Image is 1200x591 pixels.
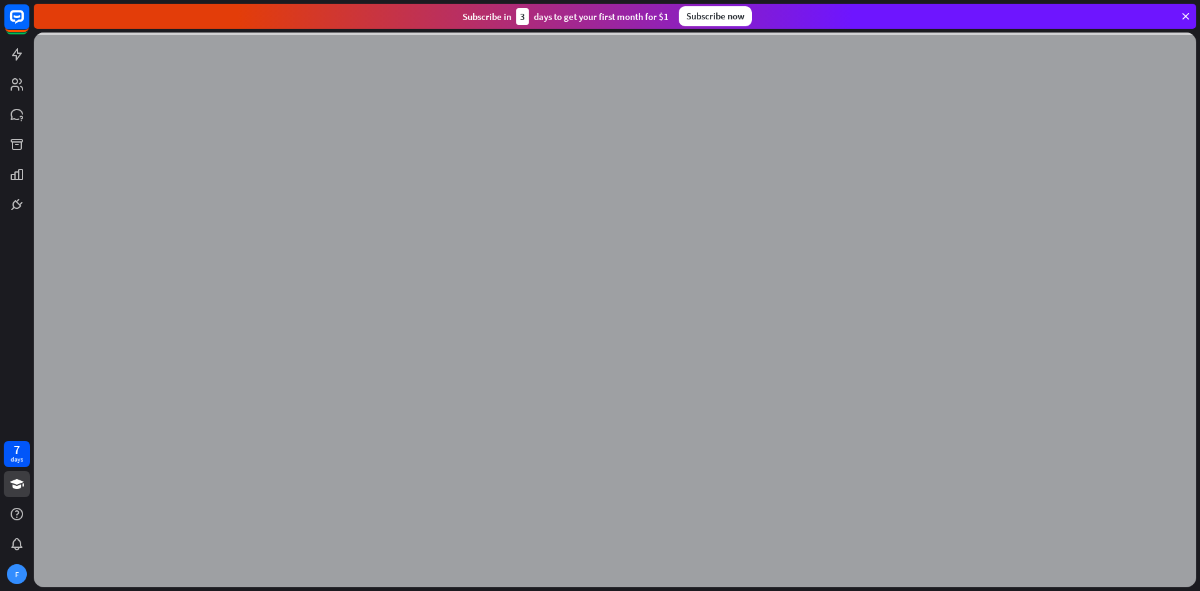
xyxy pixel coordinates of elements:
[516,8,529,25] div: 3
[7,564,27,584] div: F
[4,441,30,467] a: 7 days
[14,444,20,455] div: 7
[679,6,752,26] div: Subscribe now
[11,455,23,464] div: days
[462,8,669,25] div: Subscribe in days to get your first month for $1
